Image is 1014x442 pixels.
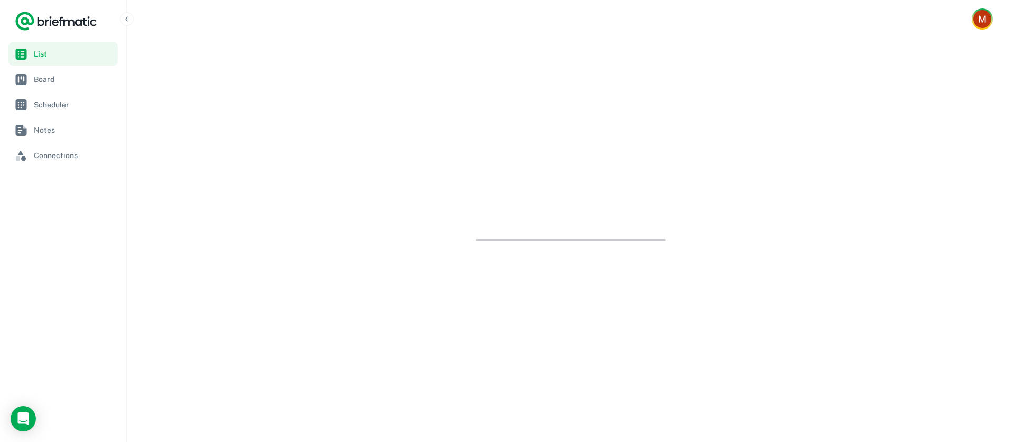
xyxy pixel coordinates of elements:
span: Board [34,73,114,85]
a: Board [8,68,118,91]
span: Connections [34,150,114,161]
div: Load Chat [11,406,36,431]
span: List [34,48,114,60]
button: Account button [972,8,993,30]
a: Logo [15,11,97,32]
a: List [8,42,118,66]
a: Scheduler [8,93,118,116]
span: Notes [34,124,114,136]
span: Scheduler [34,99,114,111]
img: Myranda James [973,10,991,28]
a: Connections [8,144,118,167]
a: Notes [8,118,118,142]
